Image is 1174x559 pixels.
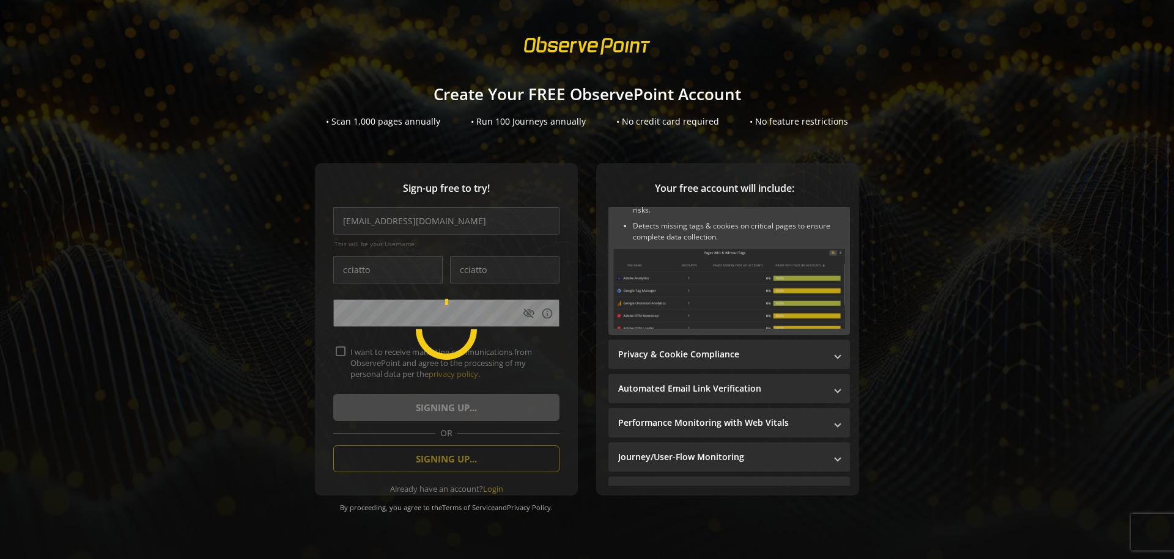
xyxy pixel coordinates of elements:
mat-expansion-panel-header: Automated Email Link Verification [608,374,850,403]
span: Your free account will include: [608,181,841,195]
li: Detects missing tags & cookies on critical pages to ensure complete data collection. [633,221,845,243]
mat-panel-title: Automated Email Link Verification [618,382,825,395]
img: Sitewide Inventory & Monitoring [613,249,845,329]
div: Sitewide Inventory & Monitoring [608,167,850,335]
mat-expansion-panel-header: Journey/User-Flow Monitoring [608,442,850,472]
div: • No feature restrictions [750,115,848,128]
mat-panel-title: Privacy & Cookie Compliance [618,348,825,360]
mat-expansion-panel-header: Performance Monitoring with Web Vitals [608,408,850,437]
mat-panel-title: Analytics Validation [618,485,825,497]
a: Terms of Service [442,503,495,512]
a: Privacy Policy [507,503,551,512]
div: • Run 100 Journeys annually [471,115,586,128]
div: • Scan 1,000 pages annually [326,115,440,128]
mat-expansion-panel-header: Analytics Validation [608,477,850,506]
mat-expansion-panel-header: Privacy & Cookie Compliance [608,340,850,369]
mat-panel-title: Performance Monitoring with Web Vitals [618,417,825,429]
mat-panel-title: Journey/User-Flow Monitoring [618,451,825,463]
div: • No credit card required [616,115,719,128]
span: Sign-up free to try! [333,181,559,195]
div: By proceeding, you agree to the and . [333,495,559,512]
